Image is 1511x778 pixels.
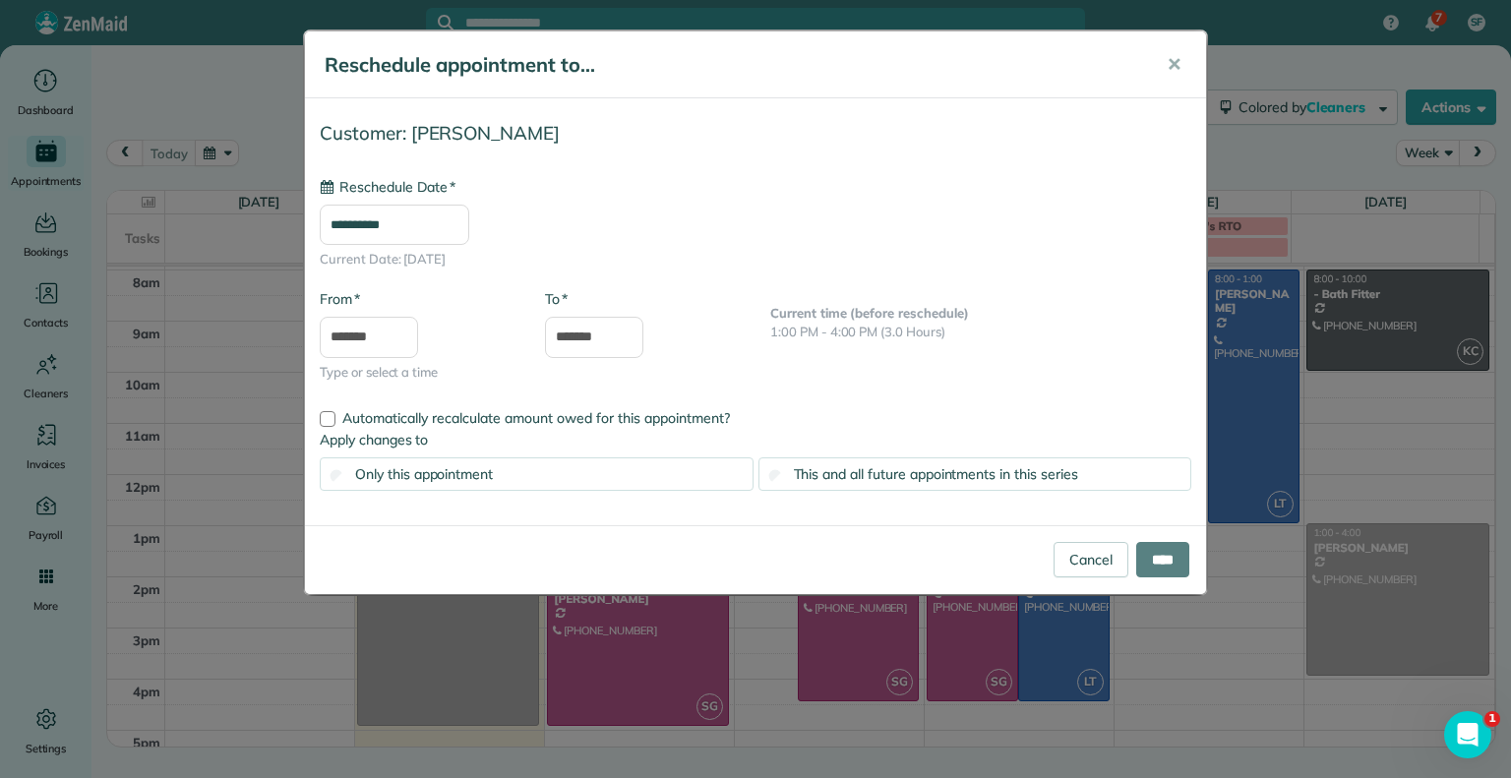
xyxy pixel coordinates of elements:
[320,289,360,309] label: From
[1054,542,1128,577] a: Cancel
[1167,53,1181,76] span: ✕
[320,430,1191,449] label: Apply changes to
[320,363,515,383] span: Type or select a time
[770,323,1191,342] p: 1:00 PM - 4:00 PM (3.0 Hours)
[794,465,1078,483] span: This and all future appointments in this series
[770,305,969,321] b: Current time (before reschedule)
[1484,711,1500,727] span: 1
[325,51,1139,79] h5: Reschedule appointment to...
[331,470,343,483] input: Only this appointment
[355,465,493,483] span: Only this appointment
[320,123,1191,144] h4: Customer: [PERSON_NAME]
[320,177,455,197] label: Reschedule Date
[1444,711,1491,758] iframe: Intercom live chat
[320,250,1191,269] span: Current Date: [DATE]
[342,409,730,427] span: Automatically recalculate amount owed for this appointment?
[768,470,781,483] input: This and all future appointments in this series
[545,289,568,309] label: To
